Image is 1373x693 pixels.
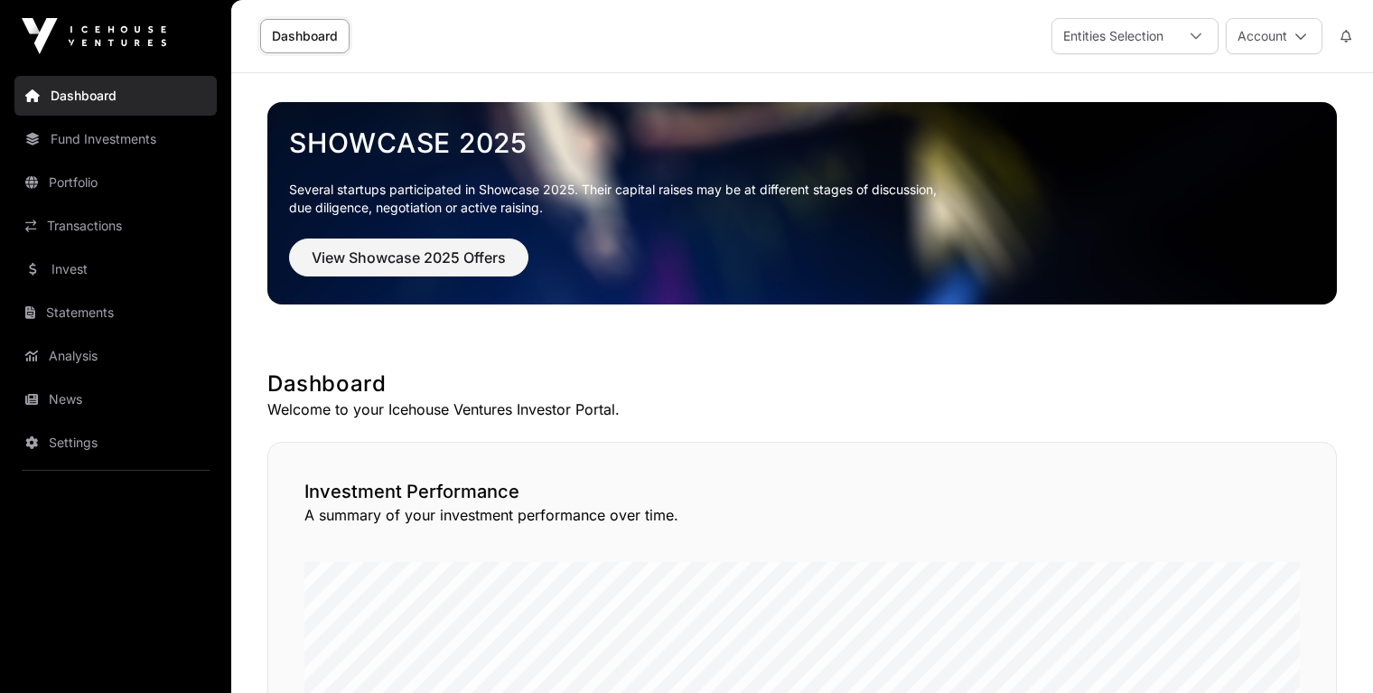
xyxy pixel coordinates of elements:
[289,181,1315,217] p: Several startups participated in Showcase 2025. Their capital raises may be at different stages o...
[312,247,506,268] span: View Showcase 2025 Offers
[1052,19,1174,53] div: Entities Selection
[14,76,217,116] a: Dashboard
[14,119,217,159] a: Fund Investments
[14,336,217,376] a: Analysis
[14,249,217,289] a: Invest
[304,479,1300,504] h2: Investment Performance
[267,398,1337,420] p: Welcome to your Icehouse Ventures Investor Portal.
[289,239,528,276] button: View Showcase 2025 Offers
[14,379,217,419] a: News
[14,293,217,332] a: Statements
[267,102,1337,304] img: Showcase 2025
[1283,606,1373,693] iframe: Chat Widget
[289,126,1315,159] a: Showcase 2025
[267,370,1337,398] h1: Dashboard
[260,19,350,53] a: Dashboard
[14,423,217,463] a: Settings
[14,163,217,202] a: Portfolio
[14,206,217,246] a: Transactions
[22,18,166,54] img: Icehouse Ventures Logo
[289,257,528,275] a: View Showcase 2025 Offers
[304,504,1300,526] p: A summary of your investment performance over time.
[1226,18,1322,54] button: Account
